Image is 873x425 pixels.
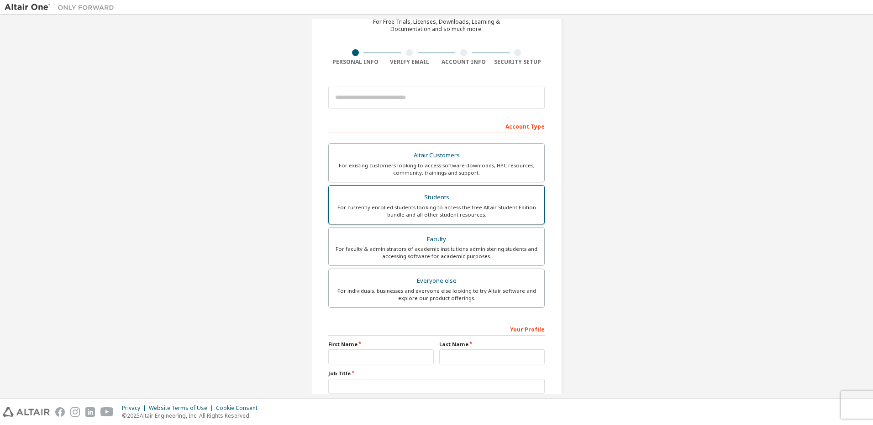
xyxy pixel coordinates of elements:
[334,233,539,246] div: Faculty
[334,245,539,260] div: For faculty & administrators of academic institutions administering students and accessing softwa...
[85,407,95,417] img: linkedin.svg
[328,370,545,377] label: Job Title
[328,341,434,348] label: First Name
[149,404,216,412] div: Website Terms of Use
[122,412,263,420] p: © 2025 Altair Engineering, Inc. All Rights Reserved.
[491,58,545,66] div: Security Setup
[328,321,545,336] div: Your Profile
[334,191,539,204] div: Students
[334,275,539,287] div: Everyone else
[5,3,119,12] img: Altair One
[334,204,539,218] div: For currently enrolled students looking to access the free Altair Student Edition bundle and all ...
[383,58,437,66] div: Verify Email
[3,407,50,417] img: altair_logo.svg
[122,404,149,412] div: Privacy
[328,119,545,133] div: Account Type
[334,287,539,302] div: For individuals, businesses and everyone else looking to try Altair software and explore our prod...
[70,407,80,417] img: instagram.svg
[328,58,383,66] div: Personal Info
[334,149,539,162] div: Altair Customers
[436,58,491,66] div: Account Info
[55,407,65,417] img: facebook.svg
[439,341,545,348] label: Last Name
[334,162,539,176] div: For existing customers looking to access software downloads, HPC resources, community, trainings ...
[373,18,500,33] div: For Free Trials, Licenses, Downloads, Learning & Documentation and so much more.
[100,407,114,417] img: youtube.svg
[216,404,263,412] div: Cookie Consent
